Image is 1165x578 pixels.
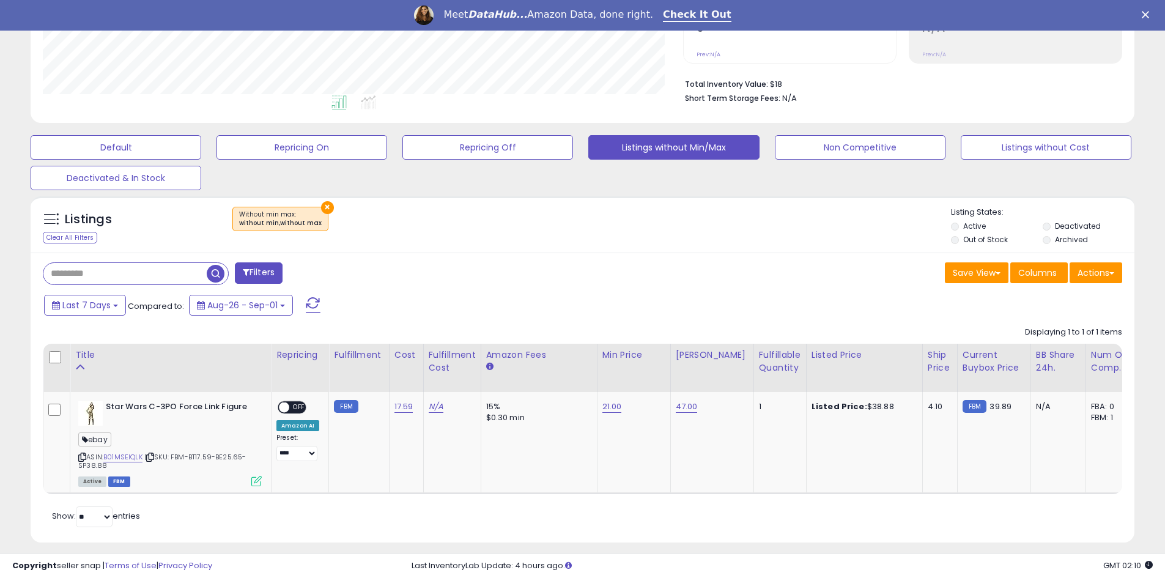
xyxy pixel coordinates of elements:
div: 4.10 [928,401,948,412]
span: 39.89 [989,401,1012,412]
button: Default [31,135,201,160]
a: B01MSEIQLK [103,452,142,462]
div: seller snap | | [12,560,212,572]
b: Short Term Storage Fees: [685,93,780,103]
button: × [321,201,334,214]
div: Close [1142,11,1154,18]
button: Last 7 Days [44,295,126,316]
a: Privacy Policy [158,560,212,571]
div: Repricing [276,349,324,361]
div: Amazon AI [276,420,319,431]
img: Profile image for Georgie [414,6,434,25]
div: $38.88 [812,401,913,412]
div: FBA: 0 [1091,401,1131,412]
div: Title [75,349,266,361]
span: Compared to: [128,300,184,312]
button: Repricing On [216,135,387,160]
div: $0.30 min [486,412,588,423]
div: Meet Amazon Data, done right. [443,9,653,21]
div: Current Buybox Price [963,349,1026,374]
small: Amazon Fees. [486,361,494,372]
a: 17.59 [394,401,413,413]
a: Check It Out [663,9,731,22]
div: Min Price [602,349,665,361]
span: Without min max : [239,210,322,228]
label: Archived [1055,234,1088,245]
p: Listing States: [951,207,1134,218]
span: Last 7 Days [62,299,111,311]
div: Fulfillment Cost [429,349,476,374]
div: without min,without max [239,219,322,228]
a: Terms of Use [105,560,157,571]
button: Non Competitive [775,135,945,160]
div: BB Share 24h. [1036,349,1081,374]
i: Click to copy [78,454,86,461]
span: N/A [782,92,797,104]
span: All listings currently available for purchase on Amazon [78,476,106,487]
button: Columns [1010,262,1068,283]
button: Listings without Min/Max [588,135,759,160]
span: FBM [108,476,130,487]
div: 1 [759,401,797,412]
span: Columns [1018,267,1057,279]
img: 41yHIftJbfL._SL40_.jpg [78,401,103,426]
b: Total Inventory Value: [685,79,768,89]
div: Amazon Fees [486,349,592,361]
div: Ship Price [928,349,952,374]
div: Preset: [276,434,319,461]
button: Save View [945,262,1008,283]
i: DataHub... [468,9,527,20]
span: | SKU: FBM-BT17.59-BE25.65-SP38.88 [78,452,246,470]
div: [PERSON_NAME] [676,349,749,361]
div: Cost [394,349,418,361]
span: Show: entries [52,510,140,522]
h5: Listings [65,211,112,228]
strong: Copyright [12,560,57,571]
div: Listed Price [812,349,917,361]
button: Aug-26 - Sep-01 [189,295,293,316]
div: Clear All Filters [43,232,97,243]
button: Repricing Off [402,135,573,160]
a: N/A [429,401,443,413]
div: N/A [1036,401,1076,412]
b: Listed Price: [812,401,867,412]
div: Fulfillment [334,349,383,361]
small: FBM [963,400,986,413]
b: Star Wars C-3PO Force Link Figure [106,401,254,416]
button: Listings without Cost [961,135,1131,160]
a: 47.00 [676,401,698,413]
span: Aug-26 - Sep-01 [207,299,278,311]
label: Active [963,221,986,231]
span: ebay [78,432,111,446]
span: 2025-09-9 02:10 GMT [1103,560,1153,571]
div: Fulfillable Quantity [759,349,801,374]
div: ASIN: [78,401,262,485]
a: 21.00 [602,401,622,413]
div: Last InventoryLab Update: 4 hours ago. [412,560,1153,572]
i: Click to copy [146,454,154,461]
div: 15% [486,401,588,412]
div: FBM: 1 [1091,412,1131,423]
label: Deactivated [1055,221,1101,231]
span: OFF [289,402,309,413]
div: Displaying 1 to 1 of 1 items [1025,327,1122,338]
small: Prev: N/A [697,51,720,58]
button: Filters [235,262,283,284]
small: FBM [334,400,358,413]
button: Actions [1070,262,1122,283]
small: Prev: N/A [922,51,946,58]
div: Num of Comp. [1091,349,1136,374]
button: Deactivated & In Stock [31,166,201,190]
li: $18 [685,76,1113,91]
label: Out of Stock [963,234,1008,245]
